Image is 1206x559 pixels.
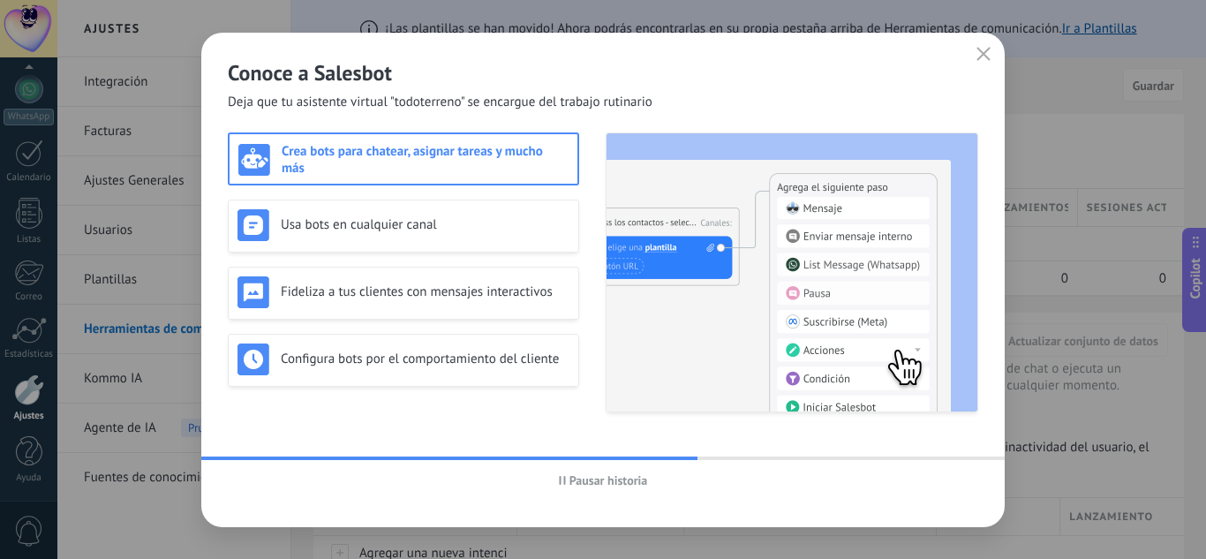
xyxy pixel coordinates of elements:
[551,467,656,494] button: Pausar historia
[281,216,569,233] h3: Usa bots en cualquier canal
[282,143,569,177] h3: Crea bots para chatear, asignar tareas y mucho más
[281,351,569,367] h3: Configura bots por el comportamiento del cliente
[228,59,978,87] h2: Conoce a Salesbot
[228,94,652,111] span: Deja que tu asistente virtual "todoterreno" se encargue del trabajo rutinario
[569,474,648,487] span: Pausar historia
[281,283,569,300] h3: Fideliza a tus clientes con mensajes interactivos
